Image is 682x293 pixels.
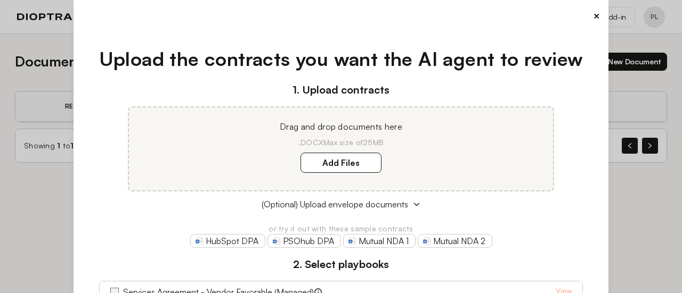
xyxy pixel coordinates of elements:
h3: 2. Select playbooks [99,256,583,272]
button: × [593,9,600,23]
p: .DOCX Max size of 25MB [142,137,540,148]
h1: Upload the contracts you want the AI agent to review [99,45,583,73]
p: Drag and drop documents here [142,120,540,133]
span: (Optional) Upload envelope documents [262,198,408,211]
button: (Optional) Upload envelope documents [99,198,583,211]
a: PSOhub DPA [267,234,341,248]
label: Add Files [301,153,381,173]
h3: 1. Upload contracts [99,82,583,98]
p: or try it out with these sample contracts [99,223,583,234]
a: Mutual NDA 2 [418,234,492,248]
a: HubSpot DPA [190,234,265,248]
a: Mutual NDA 1 [343,234,416,248]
